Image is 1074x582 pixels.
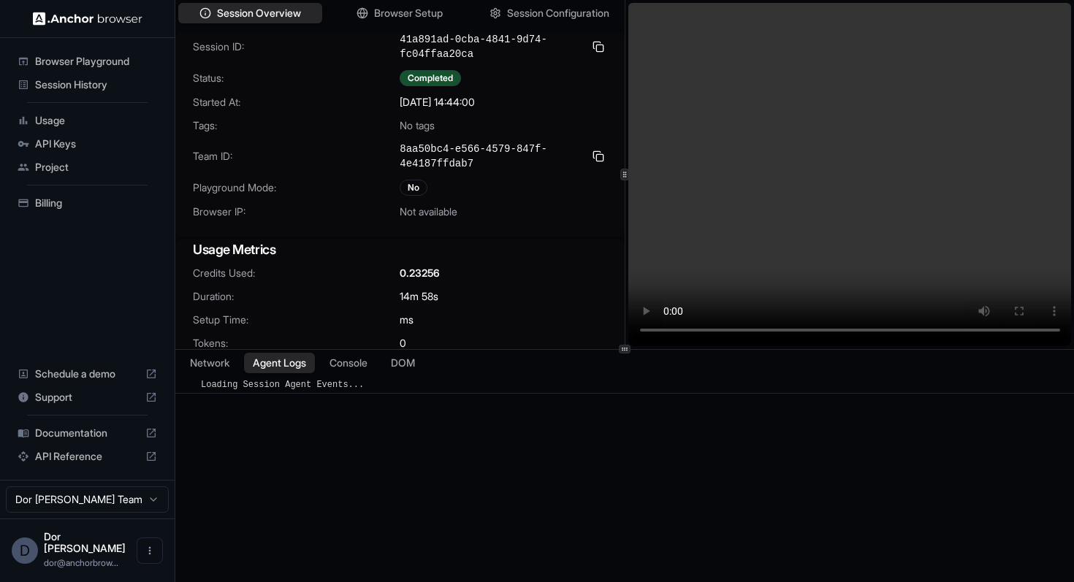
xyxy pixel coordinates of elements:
span: 0 [400,336,406,351]
span: Session Overview [217,6,301,20]
span: Browser Playground [35,54,157,69]
div: Schedule a demo [12,362,163,386]
button: Agent Logs [244,353,315,373]
div: Documentation [12,421,163,445]
span: Usage [35,113,157,128]
div: Project [12,156,163,179]
span: API Keys [35,137,157,151]
button: Console [321,353,376,373]
span: Loading Session Agent Events... [201,380,364,390]
span: No tags [400,118,435,133]
span: [DATE] 14:44:00 [400,95,475,110]
span: Project [35,160,157,175]
div: Completed [400,70,461,86]
button: Network [181,353,238,373]
button: DOM [382,353,424,373]
span: Started At: [193,95,400,110]
div: Support [12,386,163,409]
span: Support [35,390,140,405]
span: Status: [193,71,400,85]
span: Browser IP: [193,204,400,219]
div: Billing [12,191,163,215]
span: Schedule a demo [35,367,140,381]
span: Credits Used: [193,266,400,280]
span: 14m 58s [400,289,438,304]
span: Team ID: [193,149,400,164]
span: Setup Time: [193,313,400,327]
button: Open menu [137,537,163,564]
span: dor@anchorbrowser.io [44,557,118,568]
span: Session ID: [193,39,400,54]
div: API Reference [12,445,163,468]
span: Billing [35,196,157,210]
div: Browser Playground [12,50,163,73]
span: Not available [400,204,457,219]
div: Usage [12,109,163,132]
span: Session Configuration [507,6,609,20]
span: Tags: [193,118,400,133]
span: Tokens: [193,336,400,351]
span: ​ [183,378,190,391]
div: API Keys [12,132,163,156]
div: D [12,537,38,564]
span: Dor Dankner [44,530,126,554]
h3: Usage Metrics [193,240,607,260]
div: No [400,180,427,196]
img: Anchor Logo [33,12,142,26]
span: 41a891ad-0cba-4841-9d74-fc04ffaa20ca [400,32,583,61]
span: Session History [35,77,157,92]
span: 8aa50bc4-e566-4579-847f-4e4187ffdab7 [400,142,583,171]
span: API Reference [35,449,140,464]
span: ms [400,313,414,327]
span: 0.23256 [400,266,440,280]
span: Documentation [35,426,140,440]
span: Duration: [193,289,400,304]
div: Session History [12,73,163,96]
span: Browser Setup [374,6,443,20]
span: Playground Mode: [193,180,400,195]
